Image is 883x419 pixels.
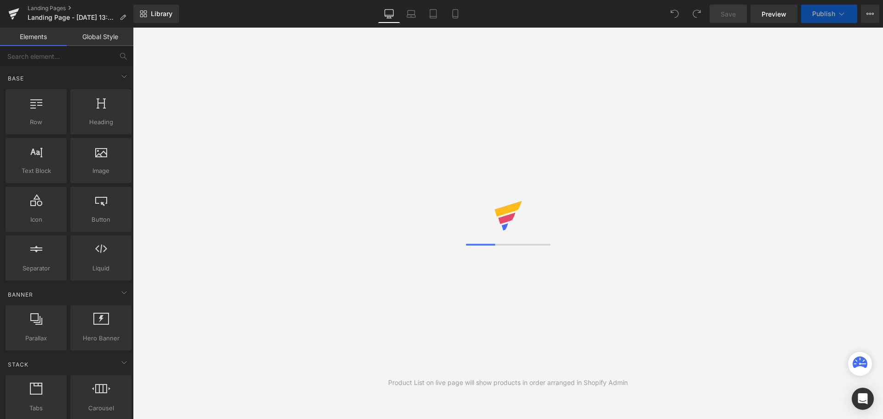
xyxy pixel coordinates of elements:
a: Global Style [67,28,133,46]
span: Carousel [73,403,129,413]
span: Text Block [8,166,64,176]
a: Preview [751,5,797,23]
span: Library [151,10,172,18]
div: Open Intercom Messenger [852,388,874,410]
button: More [861,5,879,23]
button: Publish [801,5,857,23]
span: Base [7,74,25,83]
span: Hero Banner [73,333,129,343]
span: Liquid [73,264,129,273]
button: Redo [688,5,706,23]
span: Landing Page - [DATE] 13:28:16 [28,14,116,21]
span: Stack [7,360,29,369]
span: Parallax [8,333,64,343]
span: Icon [8,215,64,224]
a: Tablet [422,5,444,23]
div: Product List on live page will show products in order arranged in Shopify Admin [388,378,628,388]
span: Save [721,9,736,19]
span: Row [8,117,64,127]
span: Image [73,166,129,176]
span: Preview [762,9,786,19]
span: Heading [73,117,129,127]
span: Tabs [8,403,64,413]
a: New Library [133,5,179,23]
a: Desktop [378,5,400,23]
span: Button [73,215,129,224]
a: Landing Pages [28,5,133,12]
span: Banner [7,290,34,299]
a: Laptop [400,5,422,23]
span: Separator [8,264,64,273]
a: Mobile [444,5,466,23]
span: Publish [812,10,835,17]
button: Undo [665,5,684,23]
